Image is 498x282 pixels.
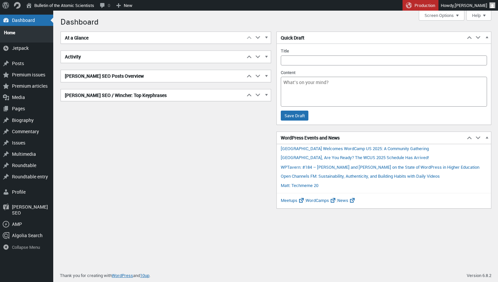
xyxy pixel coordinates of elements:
p: | | [277,193,491,208]
p: Version 6.8.2 [467,272,491,279]
p: Thank you for creating with and . [60,272,150,279]
h2: [PERSON_NAME] SEO Posts Overview [61,70,245,82]
button: Screen Options [419,11,464,21]
a: [GEOGRAPHIC_DATA] Welcomes WordCamp US 2025: A Community Gathering [281,145,429,151]
h2: Activity [61,51,245,63]
a: WPTavern: #184 – [PERSON_NAME] and [PERSON_NAME] on the State of WordPress in Higher Education [281,164,479,170]
a: 10up [140,272,149,278]
label: Title [281,48,289,54]
h2: At a Glance [61,32,245,44]
a: WordCamps [306,197,336,203]
h2: WordPress Events and News [277,132,465,144]
button: Help [466,11,491,21]
h2: [PERSON_NAME] SEO / Wincher: Top Keyphrases [61,89,245,101]
span: [PERSON_NAME] [455,2,487,8]
a: News [337,197,356,203]
a: Matt: Techmeme 20 [281,182,318,188]
a: [GEOGRAPHIC_DATA], Are You Ready? The WCUS 2025 Schedule Has Arrived! [281,154,429,160]
a: Meetups [281,197,305,203]
a: Open Channels FM: Sustainability, Authenticity, and Building Habits with Daily Videos [281,173,440,179]
label: Content [281,69,295,75]
a: WordPress [112,272,133,278]
span: Quick Draft [281,35,304,41]
input: Save Draft [281,111,308,121]
h1: Dashboard [61,14,491,28]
